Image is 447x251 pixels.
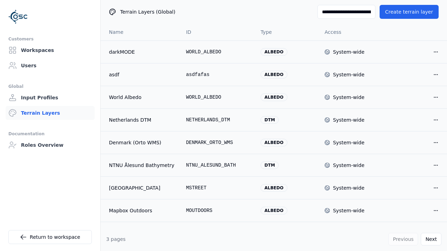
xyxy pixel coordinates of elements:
[6,138,95,152] a: Roles Overview
[101,24,181,40] th: Name
[109,162,175,169] a: NTNU Ålesund Bathymetry
[6,91,95,105] a: Input Profiles
[186,48,250,55] div: WORLD_ALBEDO
[319,24,383,40] th: Access
[261,71,287,78] div: albedo
[8,82,92,91] div: Global
[261,139,287,146] div: albedo
[380,5,439,19] button: Create terrain layer
[181,24,255,40] th: ID
[186,139,250,146] div: DENMARK_ORTO_WMS
[186,207,250,214] div: MOUTDOORS
[109,94,175,101] a: World Albedo
[6,106,95,120] a: Terrain Layers
[255,24,319,40] th: Type
[106,236,126,242] span: 3 pages
[186,184,250,191] div: MSTREET
[8,230,92,244] a: Return to workspace
[8,130,92,138] div: Documentation
[261,184,287,192] div: albedo
[333,94,364,101] div: System-wide
[261,93,287,101] div: albedo
[333,48,364,55] div: System-wide
[333,162,364,169] div: System-wide
[8,35,92,43] div: Customers
[333,116,364,123] div: System-wide
[186,162,250,169] div: NTNU_ALESUND_BATH
[109,139,175,146] a: Denmark (Orto WMS)
[186,71,250,78] div: asdfafas
[109,116,175,123] a: Netherlands DTM
[109,184,175,191] a: [GEOGRAPHIC_DATA]
[333,139,364,146] div: System-wide
[333,184,364,191] div: System-wide
[109,207,175,214] a: Mapbox Outdoors
[333,207,364,214] div: System-wide
[261,48,287,56] div: albedo
[186,116,250,123] div: NETHERLANDS_DTM
[261,116,279,124] div: dtm
[109,71,175,78] a: asdf
[6,59,95,73] a: Users
[120,8,175,15] span: Terrain Layers (Global)
[421,233,441,245] button: Next
[8,7,28,26] img: Logo
[333,71,364,78] div: System-wide
[261,207,287,214] div: albedo
[261,161,279,169] div: dtm
[6,43,95,57] a: Workspaces
[186,94,250,101] div: WORLD_ALBEDO
[109,48,175,55] a: darkMODE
